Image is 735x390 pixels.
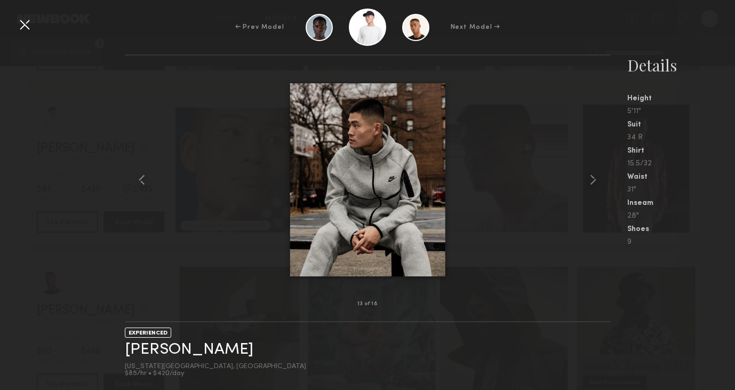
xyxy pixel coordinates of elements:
div: 9 [627,238,735,246]
a: [PERSON_NAME] [125,341,253,358]
div: 34 R [627,134,735,141]
div: $85/hr • $420/day [125,370,306,377]
div: 31" [627,186,735,194]
div: Waist [627,173,735,181]
div: Shirt [627,147,735,155]
div: [US_STATE][GEOGRAPHIC_DATA], [GEOGRAPHIC_DATA] [125,363,306,370]
div: EXPERIENCED [125,328,171,338]
div: 5'11" [627,108,735,115]
div: 13 of 18 [357,301,378,307]
div: 28" [627,212,735,220]
div: 15.5/32 [627,160,735,168]
div: Inseam [627,200,735,207]
div: Next Model → [451,22,500,32]
div: Height [627,95,735,102]
div: Shoes [627,226,735,233]
div: Suit [627,121,735,129]
div: Details [627,54,735,76]
div: ← Prev Model [235,22,284,32]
